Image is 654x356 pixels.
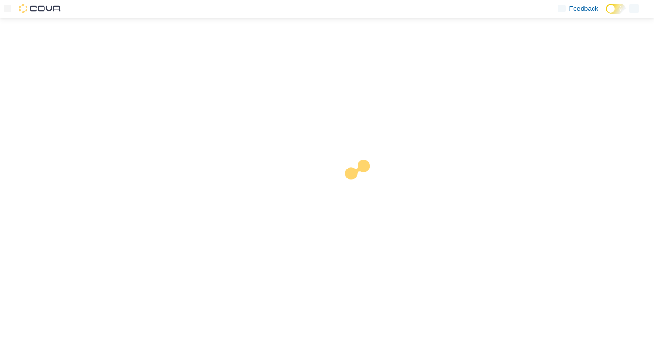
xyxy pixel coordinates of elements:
span: Feedback [569,4,598,13]
input: Dark Mode [606,4,626,14]
img: cova-loader [327,153,398,224]
img: Cova [19,4,61,13]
